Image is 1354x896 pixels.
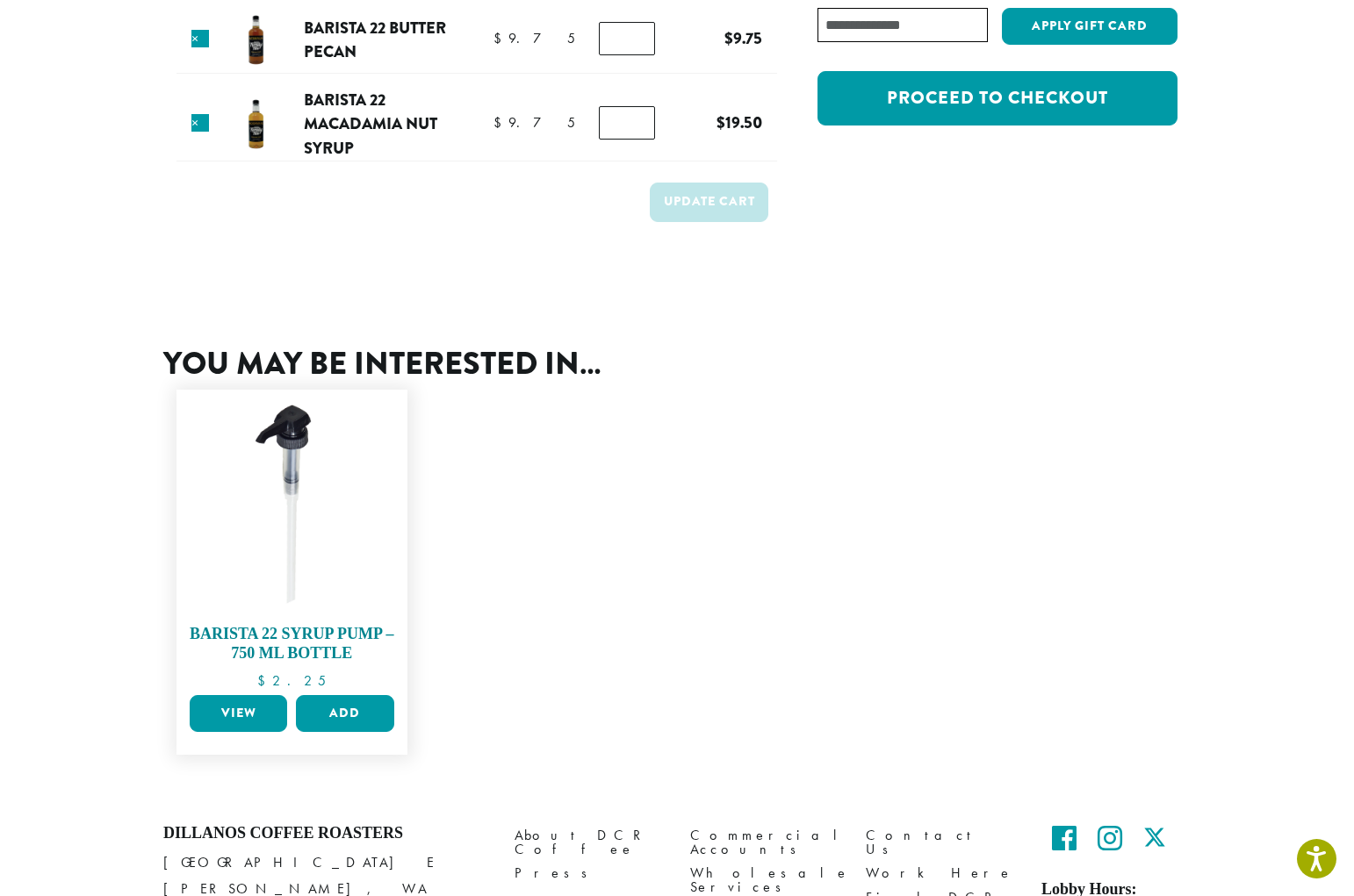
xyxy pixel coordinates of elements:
bdi: 9.75 [493,113,575,132]
h2: You may be interested in… [163,345,1191,383]
a: Barista 22 Macadamia Nut Syrup [304,88,437,160]
a: Commercial Accounts [690,824,839,862]
a: Barista 22 Butter Pecan [304,16,446,64]
img: DP1998.01.png [185,398,399,612]
button: Update cart [650,183,768,222]
a: Remove this item [191,114,209,132]
span: $ [493,29,508,47]
bdi: 9.75 [493,29,575,47]
a: Press [515,862,664,885]
h4: Barista 22 Syrup Pump – 750 ml bottle [185,625,399,663]
span: $ [724,26,733,50]
a: Remove this item [191,30,209,47]
a: Contact Us [866,824,1015,862]
a: Proceed to checkout [817,71,1178,125]
a: About DCR Coffee [515,824,664,862]
button: Apply Gift Card [1002,8,1178,45]
button: Add [296,695,393,732]
img: Barista 22 Butter Pecan Syrup [227,11,284,68]
a: Work Here [866,862,1015,885]
h4: Dillanos Coffee Roasters [163,824,488,843]
input: Product quantity [599,106,655,140]
bdi: 19.50 [717,111,762,134]
span: $ [717,111,725,134]
bdi: 2.25 [257,671,326,690]
span: $ [257,671,272,690]
bdi: 9.75 [724,26,762,50]
span: $ [493,113,508,132]
a: Barista 22 Syrup Pump – 750 ml bottle $2.25 [185,398,399,688]
a: View [190,695,287,732]
img: Barista 22 Macadamia Nut Syrup [227,96,284,153]
input: Product quantity [599,22,655,55]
